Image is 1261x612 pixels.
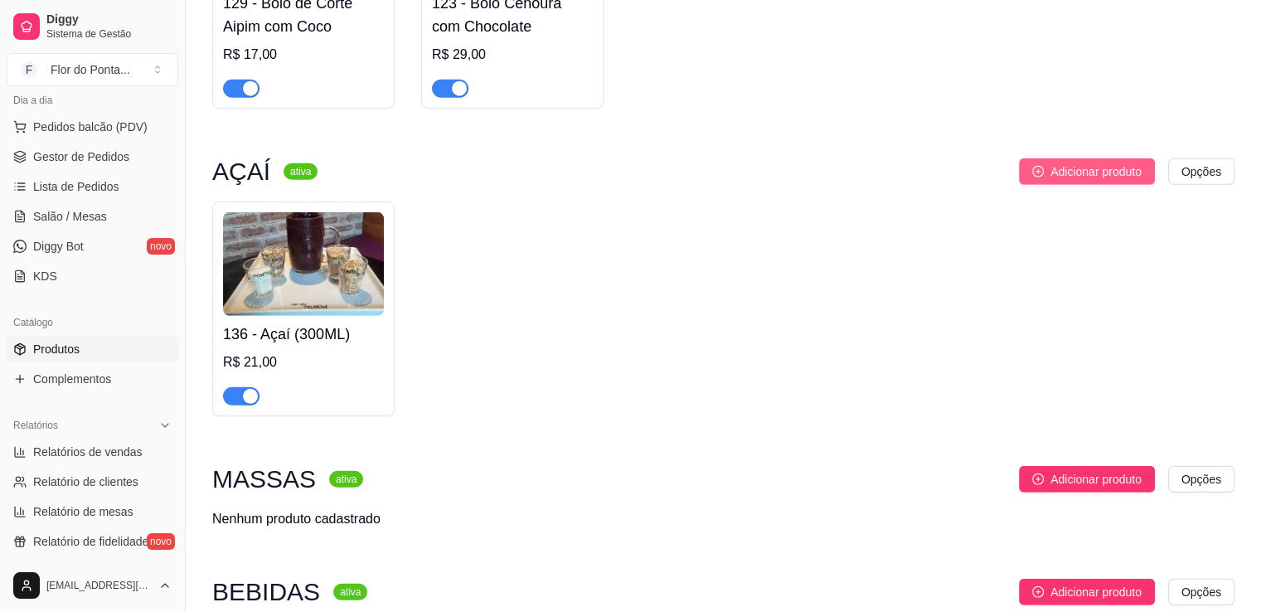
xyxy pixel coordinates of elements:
[432,45,593,65] div: R$ 29,00
[33,444,143,460] span: Relatórios de vendas
[33,503,133,520] span: Relatório de mesas
[1032,166,1044,177] span: plus-circle
[212,509,381,529] div: Nenhum produto cadastrado
[1168,579,1234,605] button: Opções
[333,584,367,600] sup: ativa
[1032,474,1044,485] span: plus-circle
[7,53,178,86] button: Select a team
[7,263,178,289] a: KDS
[1019,158,1155,185] button: Adicionar produto
[212,582,320,602] h3: BEBIDAS
[51,61,130,78] div: Flor do Ponta ...
[7,309,178,336] div: Catálogo
[223,352,384,372] div: R$ 21,00
[33,371,111,387] span: Complementos
[1181,470,1221,488] span: Opções
[1168,158,1234,185] button: Opções
[1032,586,1044,598] span: plus-circle
[7,498,178,525] a: Relatório de mesas
[1050,470,1142,488] span: Adicionar produto
[1181,163,1221,181] span: Opções
[223,45,384,65] div: R$ 17,00
[46,12,172,27] span: Diggy
[46,579,152,592] span: [EMAIL_ADDRESS][DOMAIN_NAME]
[7,469,178,495] a: Relatório de clientes
[21,61,37,78] span: F
[212,162,270,182] h3: AÇAÍ
[33,238,84,255] span: Diggy Bot
[7,366,178,392] a: Complementos
[33,533,148,550] span: Relatório de fidelidade
[7,87,178,114] div: Dia a dia
[7,143,178,170] a: Gestor de Pedidos
[1019,466,1155,493] button: Adicionar produto
[1050,163,1142,181] span: Adicionar produto
[33,178,119,195] span: Lista de Pedidos
[46,27,172,41] span: Sistema de Gestão
[33,268,57,284] span: KDS
[284,163,318,180] sup: ativa
[33,148,129,165] span: Gestor de Pedidos
[1168,466,1234,493] button: Opções
[33,208,107,225] span: Salão / Mesas
[33,474,138,490] span: Relatório de clientes
[13,419,58,432] span: Relatórios
[7,233,178,260] a: Diggy Botnovo
[223,323,384,346] h4: 136 - Açaí (300ML)
[1019,579,1155,605] button: Adicionar produto
[7,528,178,555] a: Relatório de fidelidadenovo
[33,341,80,357] span: Produtos
[223,212,384,316] img: product-image
[7,114,178,140] button: Pedidos balcão (PDV)
[7,203,178,230] a: Salão / Mesas
[1181,583,1221,601] span: Opções
[329,471,363,488] sup: ativa
[7,7,178,46] a: DiggySistema de Gestão
[7,566,178,605] button: [EMAIL_ADDRESS][DOMAIN_NAME]
[33,119,148,135] span: Pedidos balcão (PDV)
[1050,583,1142,601] span: Adicionar produto
[7,439,178,465] a: Relatórios de vendas
[7,173,178,200] a: Lista de Pedidos
[7,336,178,362] a: Produtos
[212,469,316,489] h3: MASSAS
